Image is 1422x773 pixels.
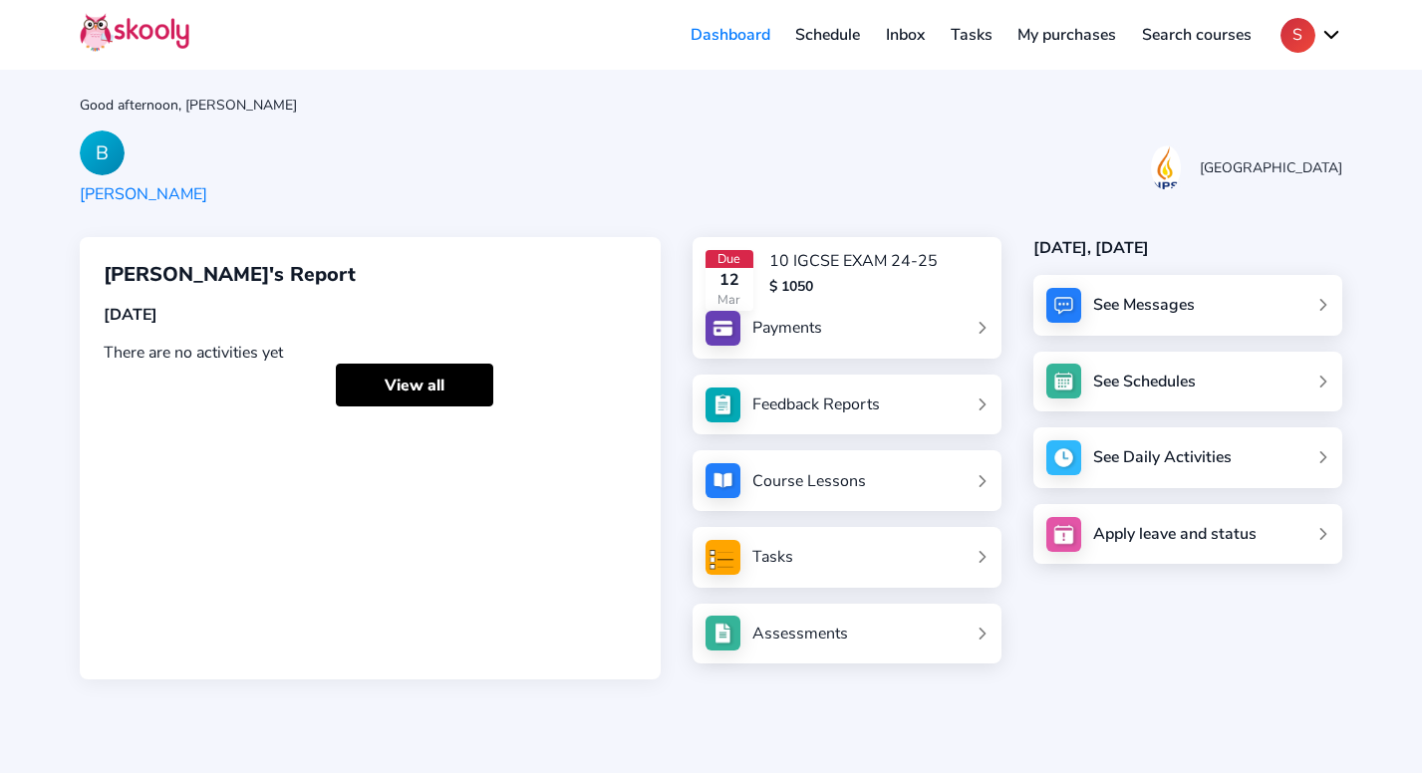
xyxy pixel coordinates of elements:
[706,387,989,422] a: Feedback Reports
[1046,440,1081,475] img: activity.jpg
[1129,19,1265,51] a: Search courses
[1004,19,1129,51] a: My purchases
[80,130,125,175] div: B
[752,470,866,492] div: Course Lessons
[1093,294,1195,316] div: See Messages
[80,183,207,205] div: [PERSON_NAME]
[706,616,989,650] a: Assessments
[783,19,874,51] a: Schedule
[706,291,754,309] div: Mar
[678,19,783,51] a: Dashboard
[80,13,189,52] img: Skooly
[706,387,740,422] img: see_atten.jpg
[1151,145,1181,190] img: 20170717074618169820408676579146e5rDExiun0FCoEly0V.png
[706,540,989,575] a: Tasks
[1046,288,1081,323] img: messages.jpg
[752,546,793,568] div: Tasks
[706,311,740,346] img: payments.jpg
[1200,158,1342,177] div: [GEOGRAPHIC_DATA]
[752,317,822,339] div: Payments
[769,277,938,296] div: $ 1050
[752,393,880,415] div: Feedback Reports
[1033,504,1342,565] a: Apply leave and status
[1093,371,1196,392] div: See Schedules
[1033,352,1342,412] a: See Schedules
[706,269,754,291] div: 12
[104,261,356,288] span: [PERSON_NAME]'s Report
[706,463,740,498] img: courses.jpg
[1046,517,1081,552] img: apply_leave.jpg
[1280,18,1342,53] button: Schevron down outline
[769,250,938,272] div: 10 IGCSE EXAM 24-25
[706,616,740,650] img: assessments.jpg
[1033,237,1342,259] div: [DATE], [DATE]
[336,364,493,406] a: View all
[1093,446,1232,468] div: See Daily Activities
[706,311,989,346] a: Payments
[706,540,740,575] img: tasksForMpWeb.png
[104,304,637,326] div: [DATE]
[752,623,848,644] div: Assessments
[1046,364,1081,398] img: schedule.jpg
[706,463,989,498] a: Course Lessons
[1093,523,1257,545] div: Apply leave and status
[706,250,754,268] div: Due
[1033,427,1342,488] a: See Daily Activities
[104,342,637,364] div: There are no activities yet
[938,19,1005,51] a: Tasks
[873,19,938,51] a: Inbox
[80,96,1342,115] div: Good afternoon, [PERSON_NAME]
